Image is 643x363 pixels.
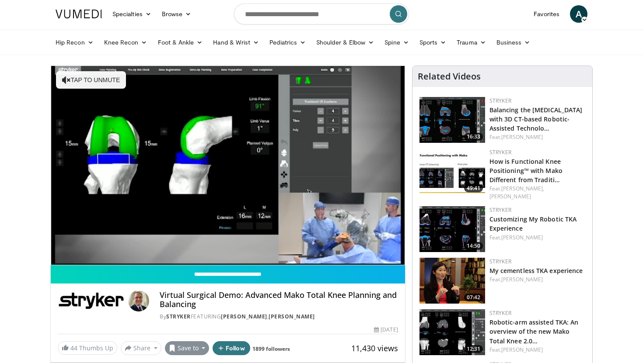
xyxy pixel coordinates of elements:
[50,34,99,51] a: Hip Recon
[489,106,583,132] a: Balancing the [MEDICAL_DATA] with 3D CT-based Robotic-Assisted Technolo…
[489,234,585,242] div: Feat.
[99,34,153,51] a: Knee Recon
[213,341,250,355] button: Follow
[58,341,117,355] a: 44 Thumbs Up
[51,66,405,265] video-js: Video Player
[208,34,264,51] a: Hand & Wrist
[157,5,197,23] a: Browse
[489,309,511,317] a: Stryker
[419,149,485,194] img: ffdd9326-d8c6-4f24-b7c0-24c655ed4ab2.150x105_q85_crop-smart_upscale.jpg
[489,266,583,275] a: My cementless TKA experience
[501,234,543,241] a: [PERSON_NAME]
[121,341,161,355] button: Share
[489,258,511,265] a: Stryker
[501,185,544,192] a: [PERSON_NAME],
[264,34,311,51] a: Pediatrics
[489,133,585,141] div: Feat.
[489,193,531,200] a: [PERSON_NAME]
[160,313,398,321] div: By FEATURING ,
[56,10,102,18] img: VuMedi Logo
[419,258,485,304] img: 4b492601-1f86-4970-ad60-0382e120d266.150x105_q85_crop-smart_upscale.jpg
[70,344,77,352] span: 44
[464,133,483,141] span: 16:33
[128,290,149,311] img: Avatar
[501,276,543,283] a: [PERSON_NAME]
[107,5,157,23] a: Specialties
[374,326,398,334] div: [DATE]
[252,345,290,353] a: 1899 followers
[464,184,483,192] span: 49:41
[489,215,577,232] a: Customizing My Robotic TKA Experience
[160,290,398,309] h4: Virtual Surgical Demo: Advanced Mako Total Knee Planning and Balancing
[221,313,267,320] a: [PERSON_NAME]
[570,5,587,23] a: A
[489,97,511,104] a: Stryker
[379,34,414,51] a: Spine
[58,290,125,311] img: Stryker
[419,206,485,252] a: 14:50
[419,97,485,143] img: aececb5f-a7d6-40bb-96d9-26cdf3a45450.150x105_q85_crop-smart_upscale.jpg
[489,346,585,354] div: Feat.
[464,294,483,301] span: 07:42
[419,309,485,355] a: 12:31
[489,276,585,283] div: Feat.
[165,341,210,355] button: Save to
[419,309,485,355] img: 3ed3d49b-c22b-49e8-bd74-1d9565e20b04.150x105_q85_crop-smart_upscale.jpg
[491,34,536,51] a: Business
[501,346,543,353] a: [PERSON_NAME]
[489,185,585,201] div: Feat.
[419,149,485,194] a: 49:41
[489,157,563,184] a: How is Functional Knee Positioning™ with Mako Different from Traditi…
[269,313,315,320] a: [PERSON_NAME]
[489,206,511,214] a: Stryker
[351,343,398,353] span: 11,430 views
[464,345,483,353] span: 12:31
[419,97,485,143] a: 16:33
[56,71,126,89] button: Tap to unmute
[311,34,379,51] a: Shoulder & Elbow
[166,313,191,320] a: Stryker
[419,206,485,252] img: 26055920-f7a6-407f-820a-2bd18e419f3d.150x105_q85_crop-smart_upscale.jpg
[153,34,208,51] a: Foot & Ankle
[501,133,543,141] a: [PERSON_NAME]
[489,149,511,156] a: Stryker
[528,5,565,23] a: Favorites
[418,71,481,82] h4: Related Videos
[451,34,491,51] a: Trauma
[464,242,483,250] span: 14:50
[234,3,409,24] input: Search topics, interventions
[414,34,452,51] a: Sports
[489,318,579,345] a: Robotic-arm assisted TKA: An overview of the new Mako Total Knee 2.0…
[419,258,485,304] a: 07:42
